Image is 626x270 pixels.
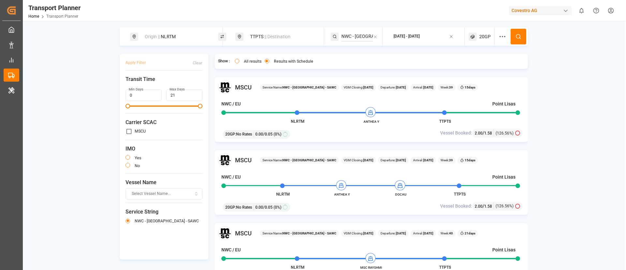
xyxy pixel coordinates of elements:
div: / [475,203,494,210]
b: 15 days [465,86,475,89]
span: TTPTS [454,192,466,197]
b: 39 [449,86,453,89]
span: TTPTS [439,265,451,270]
span: Departure: [380,231,406,236]
b: [DATE] [363,158,373,162]
label: Min Days [129,87,143,92]
b: [DATE] [423,231,433,235]
b: [DATE] [395,86,406,89]
img: Carrier [218,80,232,94]
img: Carrier [218,226,232,240]
span: 2.00 [475,131,483,135]
button: [DATE] - [DATE] [387,30,461,43]
div: / [475,130,494,136]
span: MSCU [235,83,252,92]
h4: NWC / EU [221,101,241,107]
label: Max Days [170,87,185,92]
span: ANTHEA Y [324,192,360,197]
label: Results with Schedule [274,59,313,63]
span: Week: [440,85,453,90]
span: Select Vessel Name... [132,191,171,197]
span: Arrival: [413,85,433,90]
span: VGM Closing: [344,85,373,90]
span: No Rates [236,131,252,137]
span: No Rates [236,204,252,210]
b: NWC - [GEOGRAPHIC_DATA] - SAWC [282,231,336,235]
span: NLRTM [291,119,305,124]
span: Carrier SCAC [126,119,202,126]
label: no [135,164,140,168]
span: Transit Time [126,75,202,83]
span: Maximum [198,104,202,108]
span: 0.00 / 0.05 [255,131,273,137]
span: NLRTM [291,265,305,270]
span: MSC RAYSHMI [353,265,389,270]
label: MSCU [135,129,146,133]
span: ANTHEA Y [353,119,389,124]
span: Departure: [380,158,406,163]
span: 2.00 [475,204,483,209]
input: Search Service String [341,32,373,41]
span: (0%) [274,204,281,210]
span: Vessel Booked: [440,130,472,136]
span: 20GP [479,33,491,40]
span: DOCAU [383,192,419,197]
span: TTPTS [439,119,451,124]
b: NWC - [GEOGRAPHIC_DATA] - SAWC [282,158,336,162]
b: [DATE] [395,231,406,235]
span: Service Name: [262,158,336,163]
span: Service Name: [262,231,336,236]
span: 20GP : [225,131,236,137]
span: Departure: [380,85,406,90]
h4: Point Lisas [492,174,515,181]
div: [DATE] - [DATE] [394,34,420,40]
b: NWC - [GEOGRAPHIC_DATA] - SAWC [282,86,336,89]
div: Clear [193,60,202,66]
h4: NWC / EU [221,174,241,181]
span: Origin || [145,34,160,39]
b: [DATE] [363,231,373,235]
button: Clear [193,57,202,69]
span: VGM Closing: [344,158,373,163]
button: Help Center [589,3,604,18]
span: MSCU [235,229,252,238]
div: Covestro AG [509,6,572,15]
span: VGM Closing: [344,231,373,236]
span: (126.56%) [496,130,514,136]
label: NWC - [GEOGRAPHIC_DATA] - SAWC [135,219,199,223]
h4: NWC / EU [221,246,241,253]
label: All results [244,59,261,63]
span: (0%) [274,131,281,137]
a: Home [28,14,39,19]
div: TTPTS [246,31,317,43]
span: 0.00 / 0.05 [255,204,273,210]
b: 40 [449,231,453,235]
h4: Point Lisas [492,101,515,107]
b: 21 days [465,231,475,235]
span: NLRTM [276,192,290,197]
span: Vessel Booked: [440,203,472,210]
span: Show : [218,58,230,64]
b: [DATE] [423,158,433,162]
span: Week: [440,158,453,163]
span: 1.58 [484,131,492,135]
span: Service Name: [262,85,336,90]
span: Service String [126,208,202,216]
span: Arrival: [413,231,433,236]
b: 15 days [465,158,475,162]
span: || Destination [264,34,291,39]
span: MSCU [235,156,252,165]
button: Covestro AG [509,4,574,17]
div: NLRTM [141,31,211,43]
b: [DATE] [363,86,373,89]
span: Vessel Name [126,179,202,186]
b: [DATE] [395,158,406,162]
h4: Point Lisas [492,246,515,253]
span: Minimum [126,104,130,108]
span: 1.58 [484,204,492,209]
button: show 0 new notifications [574,3,589,18]
img: Carrier [218,153,232,167]
div: Transport Planner [28,3,81,13]
b: 39 [449,158,453,162]
label: yes [135,156,141,160]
